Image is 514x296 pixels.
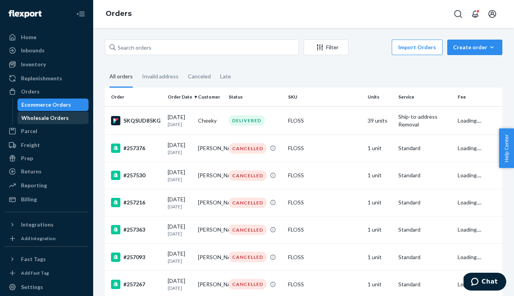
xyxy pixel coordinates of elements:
div: Ecommerce Orders [21,101,71,109]
div: CANCELLED [229,252,267,262]
a: Add Integration [5,234,89,243]
td: Loading.... [455,162,502,189]
td: Ship-to-address Removal [395,106,455,135]
a: Wholesale Orders [17,112,89,124]
div: Add Fast Tag [21,270,49,276]
p: [DATE] [168,176,192,183]
div: Billing [21,196,37,203]
div: Customer [198,93,222,100]
p: Standard [398,171,452,179]
td: Cheeky [195,106,226,135]
button: Open notifications [467,6,483,22]
div: Orders [21,88,40,95]
button: Help Center [499,128,514,168]
td: [PERSON_NAME] [195,135,226,162]
td: [PERSON_NAME] [195,216,226,243]
img: Flexport logo [9,10,42,18]
div: #257216 [111,198,161,207]
div: Fast Tags [21,255,46,263]
div: CANCELLED [229,197,267,208]
div: CANCELLED [229,279,267,289]
button: Fast Tags [5,253,89,265]
div: #257093 [111,253,161,262]
p: [DATE] [168,230,192,237]
div: Settings [21,283,43,291]
a: Billing [5,193,89,206]
button: Filter [304,40,349,55]
div: Prep [21,154,33,162]
th: Order [105,88,165,106]
div: FLOSS [288,171,361,179]
td: 1 unit [365,244,395,271]
a: Replenishments [5,72,89,85]
th: SKU [285,88,365,106]
div: FLOSS [288,253,361,261]
a: Inventory [5,58,89,71]
td: Loading.... [455,135,502,162]
div: Replenishments [21,74,62,82]
button: Create order [447,40,502,55]
p: [DATE] [168,285,192,291]
a: Parcel [5,125,89,137]
button: Close Navigation [73,6,89,22]
div: Inventory [21,61,46,68]
div: #257376 [111,144,161,153]
a: Settings [5,281,89,293]
div: Late [220,66,231,87]
div: [DATE] [168,223,192,237]
td: 1 unit [365,189,395,216]
div: #257363 [111,225,161,234]
div: FLOSS [288,199,361,206]
div: Home [21,33,36,41]
input: Search orders [105,40,299,55]
button: Open Search Box [450,6,466,22]
th: Status [226,88,285,106]
td: Loading.... [455,106,502,135]
div: Reporting [21,182,47,189]
p: [DATE] [168,258,192,264]
div: CANCELLED [229,225,267,235]
div: FLOSS [288,144,361,152]
td: [PERSON_NAME] [195,189,226,216]
div: [DATE] [168,141,192,156]
p: [DATE] [168,203,192,210]
div: Filter [304,43,348,51]
a: Reporting [5,179,89,192]
a: Prep [5,152,89,164]
p: Standard [398,280,452,288]
div: FLOSS [288,117,361,125]
p: Standard [398,253,452,261]
th: Units [365,88,395,106]
div: Wholesale Orders [21,114,69,122]
div: #257267 [111,280,161,289]
div: DELIVERED [229,115,265,126]
a: Home [5,31,89,43]
td: [PERSON_NAME] [195,244,226,271]
td: Loading.... [455,189,502,216]
div: Parcel [21,127,37,135]
td: 1 unit [365,135,395,162]
a: Orders [5,85,89,98]
button: Import Orders [392,40,443,55]
td: 39 units [365,106,395,135]
th: Service [395,88,455,106]
p: Standard [398,144,452,152]
p: Standard [398,199,452,206]
div: Create order [453,43,497,51]
button: Integrations [5,218,89,231]
a: Orders [106,9,132,18]
div: #257530 [111,171,161,180]
th: Fee [455,88,502,106]
div: Invalid address [142,66,179,87]
div: All orders [109,66,133,88]
div: SKQSUD85KG [111,116,161,125]
div: [DATE] [168,250,192,264]
button: Open account menu [484,6,500,22]
p: Standard [398,226,452,234]
a: Inbounds [5,44,89,57]
td: 1 unit [365,162,395,189]
div: Returns [21,168,42,175]
div: [DATE] [168,196,192,210]
td: 1 unit [365,216,395,243]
